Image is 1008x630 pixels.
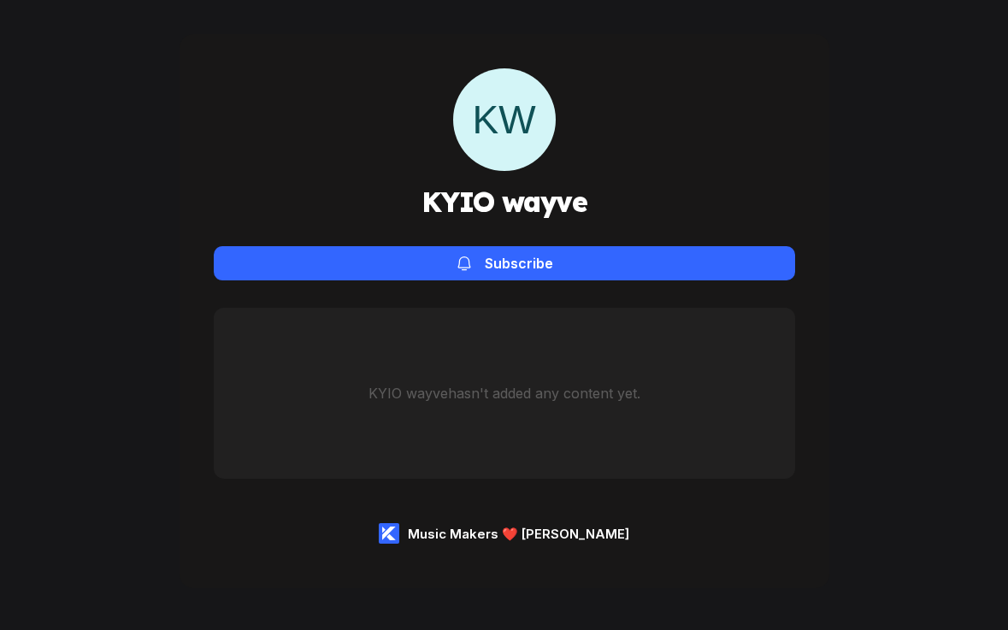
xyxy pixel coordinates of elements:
div: KYIO wayve hasn't added any content yet. [368,385,640,402]
button: Subscribe [214,246,795,280]
h1: KYIO wayve [421,185,587,219]
span: KW [453,68,556,171]
div: KYIO wayve [453,68,556,171]
a: Music Makers ❤️ [PERSON_NAME] [379,523,629,544]
div: Music Makers ❤️ [PERSON_NAME] [408,526,629,542]
div: Subscribe [485,255,553,272]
